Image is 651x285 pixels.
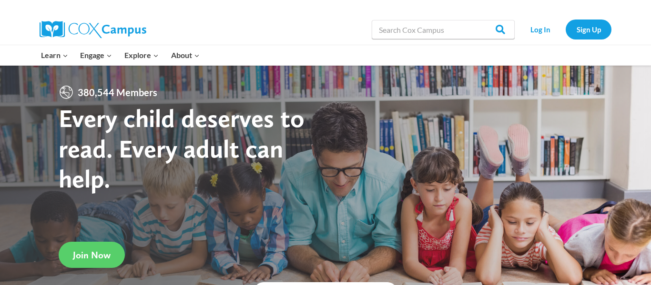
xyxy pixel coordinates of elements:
nav: Primary Navigation [35,45,205,65]
span: 380,544 Members [74,85,161,100]
span: Engage [80,49,112,61]
span: Explore [124,49,159,61]
img: Cox Campus [40,21,146,38]
nav: Secondary Navigation [519,20,611,39]
span: Join Now [73,249,111,261]
span: Learn [41,49,68,61]
span: About [171,49,200,61]
a: Sign Up [566,20,611,39]
a: Join Now [59,242,125,268]
a: Log In [519,20,561,39]
strong: Every child deserves to read. Every adult can help. [59,103,305,194]
input: Search Cox Campus [372,20,515,39]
